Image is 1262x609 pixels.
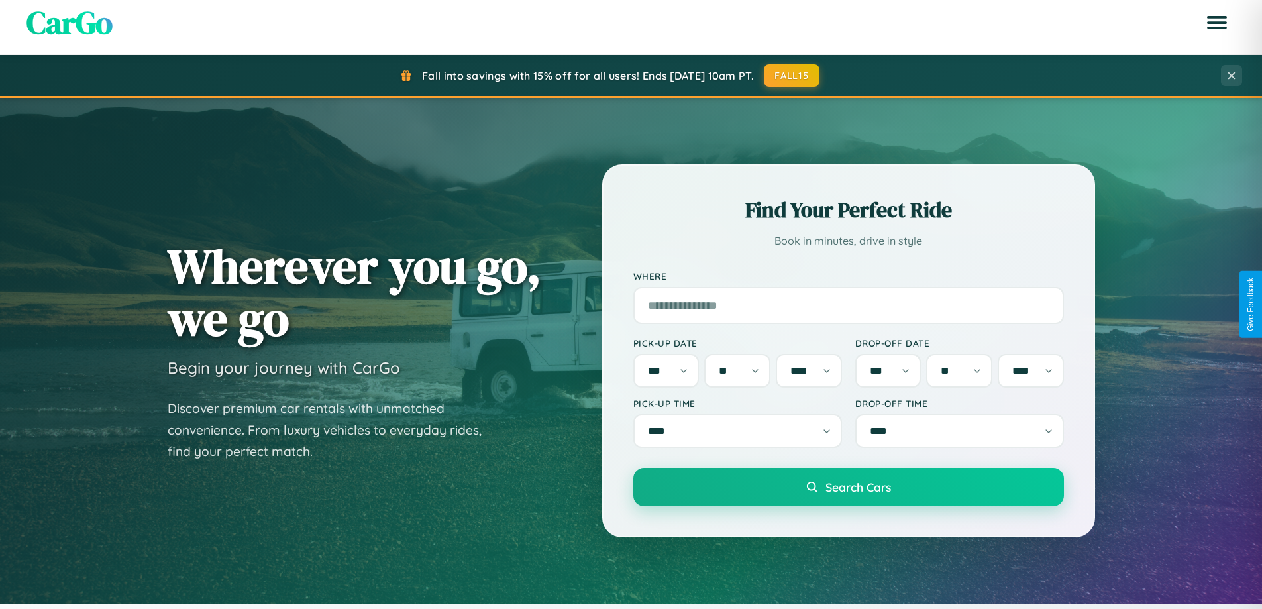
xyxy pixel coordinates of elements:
h1: Wherever you go, we go [168,240,541,345]
div: Give Feedback [1246,278,1255,331]
h2: Find Your Perfect Ride [633,195,1064,225]
span: Fall into savings with 15% off for all users! Ends [DATE] 10am PT. [422,69,754,82]
label: Pick-up Time [633,398,842,409]
label: Drop-off Time [855,398,1064,409]
span: CarGo [26,1,113,44]
h3: Begin your journey with CarGo [168,358,400,378]
button: Open menu [1198,4,1236,41]
span: Search Cars [825,480,891,494]
button: Search Cars [633,468,1064,506]
p: Discover premium car rentals with unmatched convenience. From luxury vehicles to everyday rides, ... [168,398,499,463]
button: FALL15 [764,64,819,87]
label: Drop-off Date [855,337,1064,349]
label: Where [633,270,1064,282]
label: Pick-up Date [633,337,842,349]
p: Book in minutes, drive in style [633,231,1064,250]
